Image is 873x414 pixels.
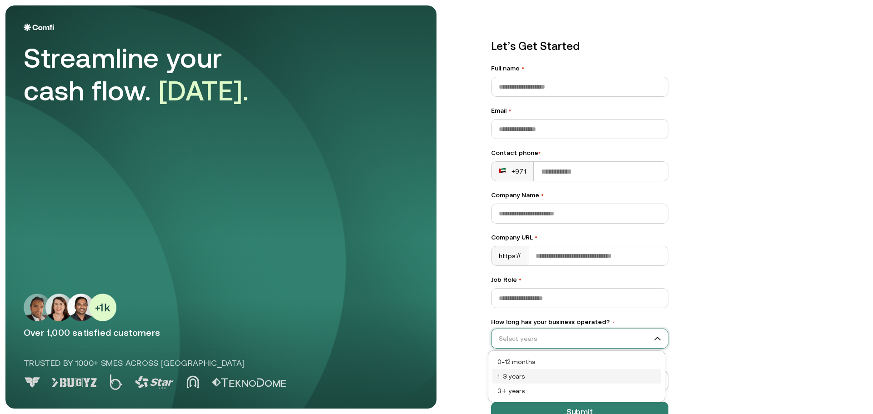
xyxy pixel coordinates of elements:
[24,24,54,31] img: Logo
[612,319,615,325] span: •
[24,377,41,388] img: Logo 0
[51,378,97,387] img: Logo 1
[186,375,199,389] img: Logo 4
[492,354,661,369] div: 0–12 months
[497,357,656,367] div: 0–12 months
[491,233,668,242] label: Company URL
[24,327,418,339] p: Over 1,000 satisfied customers
[159,75,249,106] span: [DATE].
[497,386,656,396] div: 3+ years
[24,357,324,369] p: Trusted by 1000+ SMEs across [GEOGRAPHIC_DATA]
[522,65,524,72] span: •
[24,42,278,107] div: Streamline your cash flow.
[508,107,511,114] span: •
[491,64,668,73] label: Full name
[492,384,661,398] div: 3+ years
[497,371,656,381] div: 1–3 years
[491,148,668,158] div: Contact phone
[491,190,668,200] label: Company Name
[538,149,541,156] span: •
[110,374,122,390] img: Logo 2
[491,38,668,55] p: Let’s Get Started
[492,369,661,384] div: 1–3 years
[212,378,286,387] img: Logo 5
[499,167,526,176] div: +971
[535,234,537,241] span: •
[491,275,668,284] label: Job Role
[491,106,668,115] label: Email
[492,246,528,265] div: https://
[519,276,522,283] span: •
[491,317,668,327] label: How long has your business operated?
[541,191,544,199] span: •
[135,376,174,389] img: Logo 3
